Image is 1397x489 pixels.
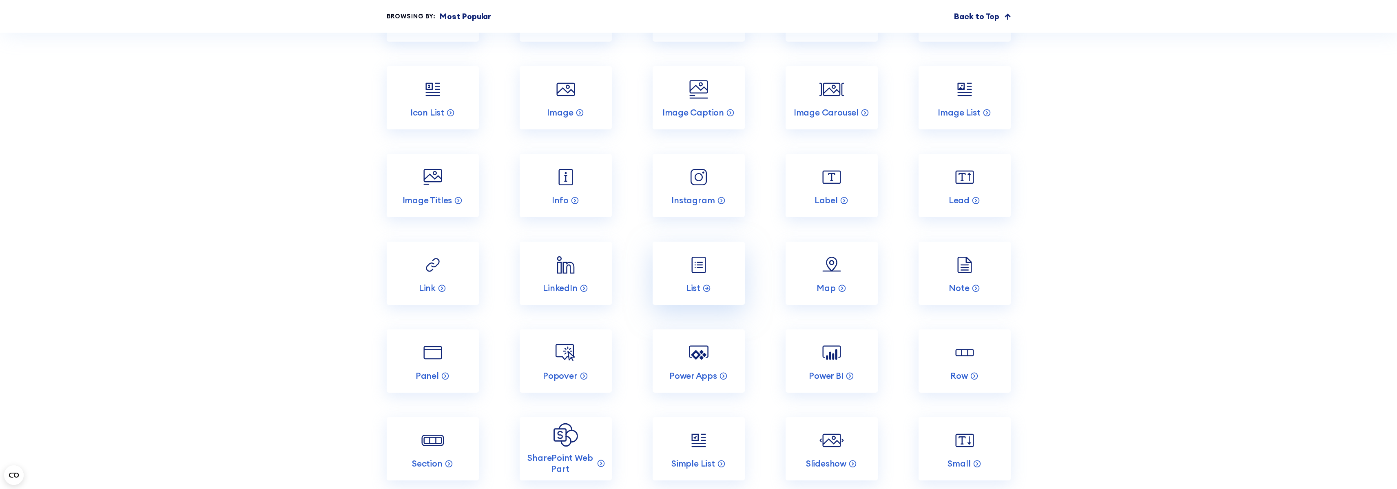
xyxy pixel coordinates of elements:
img: Small [952,428,977,453]
a: Simple List [653,417,745,480]
img: LinkedIn [553,253,578,277]
img: Power BI [819,340,844,365]
img: Link [421,253,445,277]
p: SharePoint Web Part [526,452,595,475]
img: Power Apps [686,340,711,365]
img: Note [952,253,977,277]
img: Panel [421,340,445,365]
a: Image List [919,66,1011,129]
a: Image [520,66,612,129]
p: Small [948,458,970,469]
a: Section [387,417,479,480]
p: Simple List [671,458,715,469]
img: Simple List [686,428,711,453]
p: Image List [938,107,980,118]
a: Panel [387,329,479,393]
img: Info [553,165,578,189]
p: Row [950,370,967,381]
p: Lead [949,195,970,206]
img: Icon List [421,77,445,102]
img: Image [553,77,578,102]
img: Section [421,428,445,453]
a: Image Caption [653,66,745,129]
p: Image Titles [403,195,452,206]
div: Browsing by: [387,12,436,21]
button: Open CMP widget [4,465,24,485]
img: Image Titles [421,165,445,189]
a: Small [919,417,1011,480]
p: Most Popular [440,10,491,22]
a: Link [387,242,479,305]
p: Image Caption [662,107,724,118]
img: Instagram [686,165,711,189]
a: SharePoint Web Part [520,417,612,480]
a: Label [786,154,878,217]
a: Lead [919,154,1011,217]
a: Row [919,329,1011,393]
p: LinkedIn [543,282,577,293]
p: Power BI [809,370,843,381]
p: Image Carousel [794,107,859,118]
p: Map [817,282,835,293]
p: Info [552,195,569,206]
p: Instagram [671,195,715,206]
a: Popover [520,329,612,393]
p: Panel [416,370,439,381]
p: Icon List [410,107,444,118]
p: Image [547,107,573,118]
a: LinkedIn [520,242,612,305]
p: Back to Top [954,10,999,22]
a: Back to Top [954,10,1010,22]
img: Lead [952,165,977,189]
p: Popover [543,370,578,381]
img: Image List [952,77,977,102]
a: Info [520,154,612,217]
a: Icon List [387,66,479,129]
img: SharePoint Web Part [553,423,578,447]
a: List [653,242,745,305]
img: Label [819,165,844,189]
p: Note [949,282,969,293]
iframe: Chat Widget [1356,450,1397,489]
a: Power Apps [653,329,745,393]
p: Label [815,195,838,206]
p: List [686,282,700,293]
img: Slideshow [819,428,844,453]
a: Image Carousel [786,66,878,129]
p: Link [419,282,436,293]
img: Row [952,340,977,365]
a: Instagram [653,154,745,217]
a: Slideshow [786,417,878,480]
img: Image Caption [686,77,711,102]
a: Map [786,242,878,305]
img: List [686,253,711,277]
img: Popover [553,340,578,365]
a: Power BI [786,329,878,393]
a: Image Titles [387,154,479,217]
a: Note [919,242,1011,305]
p: Slideshow [806,458,846,469]
p: Power Apps [669,370,717,381]
img: Map [819,253,844,277]
p: Section [412,458,443,469]
img: Image Carousel [819,77,844,102]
